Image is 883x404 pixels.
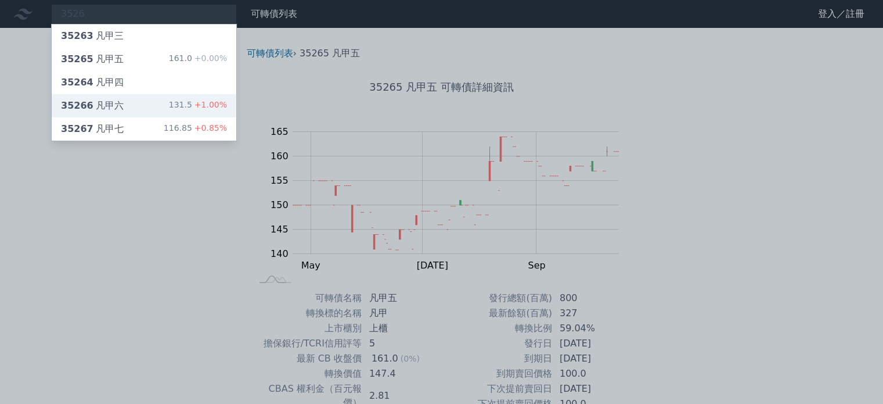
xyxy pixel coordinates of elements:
[192,100,227,109] span: +1.00%
[61,29,124,43] div: 凡甲三
[169,52,227,66] div: 161.0
[61,99,124,113] div: 凡甲六
[52,24,236,48] a: 35263凡甲三
[61,76,124,90] div: 凡甲四
[169,99,227,113] div: 131.5
[52,94,236,117] a: 35266凡甲六 131.5+1.00%
[52,71,236,94] a: 35264凡甲四
[52,117,236,141] a: 35267凡甲七 116.85+0.85%
[164,122,227,136] div: 116.85
[61,100,93,111] span: 35266
[61,77,93,88] span: 35264
[192,123,227,133] span: +0.85%
[61,123,93,134] span: 35267
[61,122,124,136] div: 凡甲七
[61,52,124,66] div: 凡甲五
[61,53,93,65] span: 35265
[192,53,227,63] span: +0.00%
[52,48,236,71] a: 35265凡甲五 161.0+0.00%
[61,30,93,41] span: 35263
